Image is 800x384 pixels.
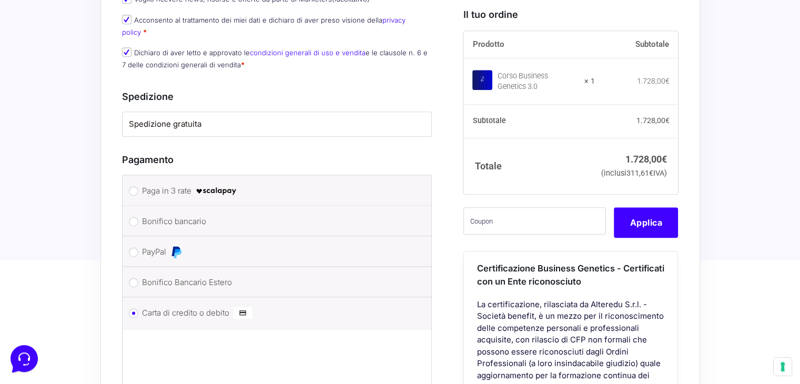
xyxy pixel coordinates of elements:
[8,287,73,311] button: Home
[498,71,577,92] div: Corso Business Genetics 3.0
[91,302,119,311] p: Messaggi
[34,59,55,80] img: dark
[463,8,678,22] h3: Il tuo ordine
[584,76,595,87] strong: × 1
[463,208,606,235] input: Coupon
[662,154,667,165] span: €
[665,77,669,85] span: €
[195,185,237,197] img: scalapay-logo-black.png
[122,16,406,36] label: Acconsento al trattamento dei miei dati e dichiaro di aver preso visione della
[32,302,49,311] p: Home
[142,214,409,229] label: Bonifico bancario
[636,117,669,125] bdi: 1.728,00
[142,183,409,199] label: Paga in 3 rate
[17,42,89,50] span: Le tue conversazioni
[774,358,792,376] button: Le tue preferenze relative al consenso per le tecnologie di tracciamento
[73,287,138,311] button: Messaggi
[477,264,664,287] span: Certificazione Business Genetics - Certificati con un Ente riconosciuto
[8,8,177,25] h2: Ciao da Marketers 👋
[17,88,194,109] button: Inizia una conversazione
[601,169,667,178] small: (inclusi IVA)
[122,153,432,167] h3: Pagamento
[17,130,82,139] span: Trova una risposta
[472,70,492,90] img: Corso Business Genetics 3.0
[170,246,183,258] img: PayPal
[233,307,252,319] img: Carta di credito o debito
[142,244,409,260] label: PayPal
[68,95,155,103] span: Inizia una conversazione
[162,302,177,311] p: Aiuto
[24,153,172,164] input: Cerca un articolo...
[122,47,131,57] input: Dichiaro di aver letto e approvato lecondizioni generali di uso e venditae le clausole n. 6 e 7 d...
[665,117,669,125] span: €
[122,15,131,24] input: Acconsento al trattamento dei miei dati e dichiaro di aver preso visione dellaprivacy policy
[626,169,653,178] span: 311,61
[614,208,678,238] button: Applica
[129,118,426,130] label: Spedizione gratuita
[122,89,432,104] h3: Spedizione
[625,154,667,165] bdi: 1.728,00
[8,343,40,375] iframe: Customerly Messenger Launcher
[137,287,202,311] button: Aiuto
[463,32,594,59] th: Prodotto
[463,105,594,138] th: Subtotale
[142,305,409,321] label: Carta di credito o debito
[595,32,679,59] th: Subtotale
[112,130,194,139] a: Apri Centro Assistenza
[122,48,428,69] label: Dichiaro di aver letto e approvato le e le clausole n. 6 e 7 delle condizioni generali di vendita
[17,59,38,80] img: dark
[142,275,409,290] label: Bonifico Bancario Estero
[250,48,366,57] a: condizioni generali di uso e vendita
[649,169,653,178] span: €
[50,59,72,80] img: dark
[463,138,594,195] th: Totale
[636,77,669,85] bdi: 1.728,00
